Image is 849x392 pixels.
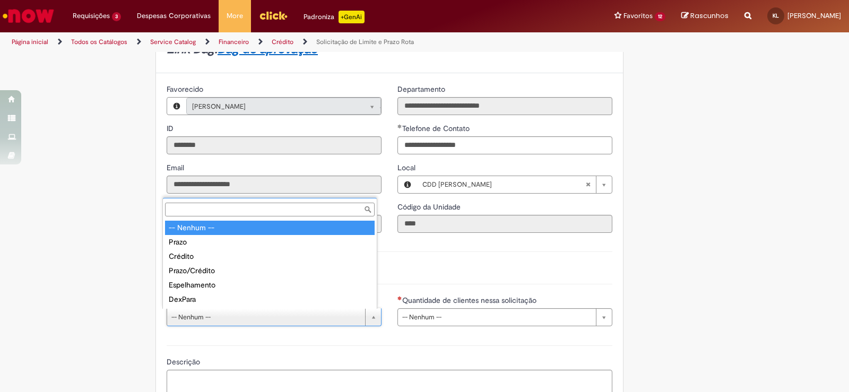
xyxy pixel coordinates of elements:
[165,264,375,278] div: Prazo/Crédito
[165,235,375,249] div: Prazo
[165,292,375,307] div: DexPara
[165,278,375,292] div: Espelhamento
[163,219,377,309] ul: Tipo de solicitação
[165,249,375,264] div: Crédito
[165,221,375,235] div: -- Nenhum --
